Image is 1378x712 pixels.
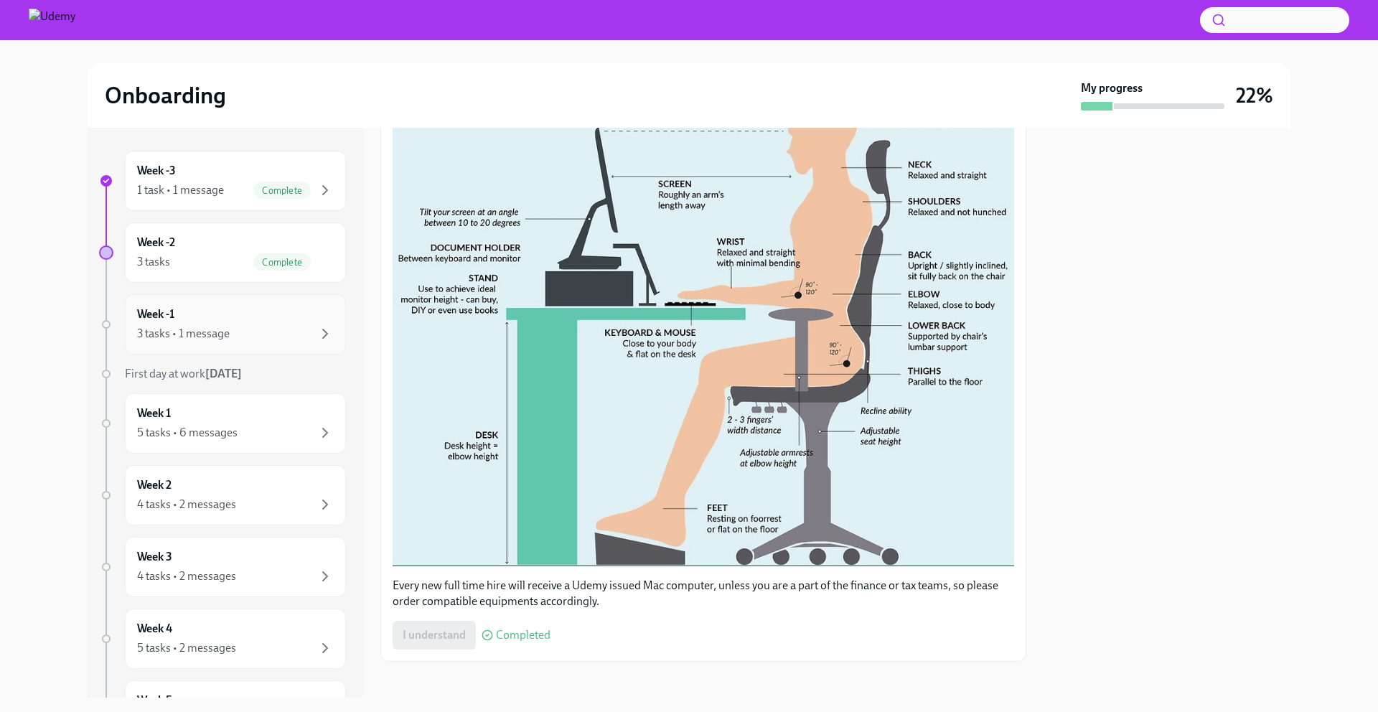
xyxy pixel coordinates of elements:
[1236,83,1273,108] h3: 22%
[29,9,75,32] img: Udemy
[137,406,171,421] h6: Week 1
[137,621,172,637] h6: Week 4
[496,629,550,641] span: Completed
[137,568,236,584] div: 4 tasks • 2 messages
[137,182,224,198] div: 1 task • 1 message
[99,609,346,669] a: Week 45 tasks • 2 messages
[99,366,346,382] a: First day at work[DATE]
[205,367,242,380] strong: [DATE]
[1081,80,1143,96] strong: My progress
[393,578,1014,609] p: Every new full time hire will receive a Udemy issued Mac computer, unless you are a part of the f...
[137,497,236,512] div: 4 tasks • 2 messages
[137,235,175,250] h6: Week -2
[99,537,346,597] a: Week 34 tasks • 2 messages
[137,306,174,322] h6: Week -1
[137,425,238,441] div: 5 tasks • 6 messages
[137,326,230,342] div: 3 tasks • 1 message
[99,151,346,211] a: Week -31 task • 1 messageComplete
[137,254,170,270] div: 3 tasks
[99,294,346,355] a: Week -13 tasks • 1 message
[125,367,242,380] span: First day at work
[137,549,172,565] h6: Week 3
[99,465,346,525] a: Week 24 tasks • 2 messages
[253,185,311,196] span: Complete
[137,693,172,708] h6: Week 5
[137,163,176,179] h6: Week -3
[105,81,226,110] h2: Onboarding
[253,257,311,268] span: Complete
[99,222,346,283] a: Week -23 tasksComplete
[137,640,236,656] div: 5 tasks • 2 messages
[137,477,172,493] h6: Week 2
[99,393,346,454] a: Week 15 tasks • 6 messages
